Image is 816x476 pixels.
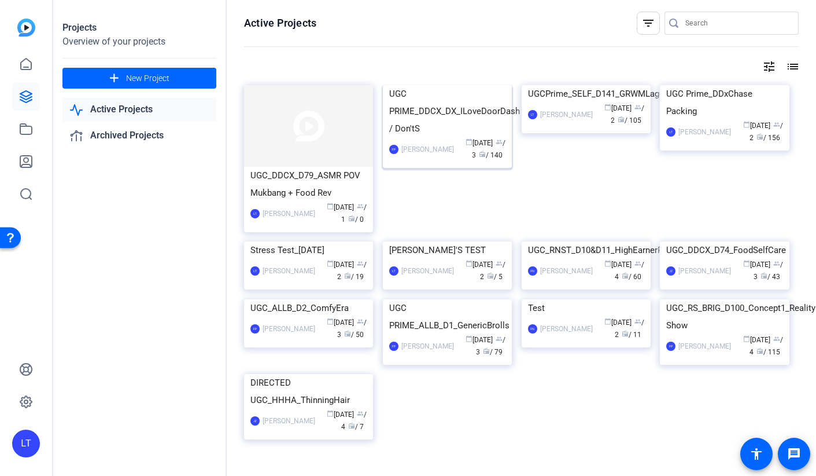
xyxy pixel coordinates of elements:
mat-icon: add [107,71,121,86]
span: group [496,335,503,342]
span: radio [760,272,767,279]
span: [DATE] [743,336,770,344]
span: / 3 [337,318,367,339]
div: [PERSON_NAME] [401,144,454,155]
span: calendar_today [604,260,611,267]
div: JZ [666,266,675,276]
span: / 4 [749,336,783,356]
span: calendar_today [466,335,472,342]
span: [DATE] [466,336,493,344]
a: Active Projects [62,98,216,122]
span: radio [756,347,763,354]
div: Overview of your projects [62,35,216,49]
span: radio [622,272,629,279]
span: group [634,260,641,267]
span: group [773,121,780,128]
span: radio [348,422,355,429]
div: Test [528,299,644,317]
mat-icon: message [787,447,801,461]
span: [DATE] [466,139,493,147]
span: calendar_today [466,260,472,267]
a: Archived Projects [62,124,216,148]
span: / 3 [476,336,505,356]
span: [DATE] [327,261,354,269]
span: calendar_today [743,121,750,128]
span: / 105 [618,116,641,125]
span: calendar_today [743,335,750,342]
div: FP [250,324,260,334]
mat-icon: accessibility [749,447,763,461]
span: [DATE] [604,318,632,327]
div: [PERSON_NAME] [540,265,593,277]
button: New Project [62,68,216,89]
span: calendar_today [466,138,472,145]
div: FN [528,266,537,276]
span: radio [622,330,629,337]
span: calendar_today [327,260,334,267]
div: UGC PRIME_ALLB_D1_GenericBrolls [389,299,505,334]
div: UGC Prime_DDxChase Packing [666,85,782,120]
span: group [773,260,780,267]
div: UGC_ALLB_D2_ComfyEra [250,299,367,317]
span: calendar_today [327,318,334,325]
span: calendar_today [604,104,611,111]
span: [DATE] [604,104,632,112]
span: [DATE] [327,203,354,211]
span: group [773,335,780,342]
div: LT [12,430,40,457]
span: calendar_today [327,203,334,210]
span: [DATE] [743,261,770,269]
span: [DATE] [466,261,493,269]
span: group [496,260,503,267]
span: New Project [126,72,169,85]
span: group [357,410,364,417]
span: radio [483,347,490,354]
div: Projects [62,21,216,35]
div: UGC_RNST_D10&D11_HighEarnerRant&ARSlider [528,241,644,259]
span: calendar_today [327,410,334,417]
mat-icon: tune [762,60,776,74]
span: group [634,318,641,325]
span: radio [479,151,486,158]
span: / 0 [348,215,364,224]
div: [PERSON_NAME]'S TEST [389,241,505,259]
div: [PERSON_NAME] [401,265,454,277]
span: / 43 [760,273,780,281]
div: [PERSON_NAME] [540,109,593,120]
span: group [634,104,641,111]
span: [DATE] [327,411,354,419]
span: group [357,318,364,325]
span: / 19 [344,273,364,281]
span: group [357,260,364,267]
div: [PERSON_NAME] [678,340,731,352]
div: JZ [250,416,260,426]
mat-icon: list [785,60,799,74]
div: UGC_DDCX_D79_ASMR POV Mukbang + Food Rev [250,167,367,202]
span: / 50 [344,331,364,339]
span: / 156 [756,134,780,142]
span: radio [344,272,351,279]
div: UGC_RS_BRIG_D100_Concept1_Reality Show [666,299,782,334]
span: / 7 [348,423,364,431]
mat-icon: filter_list [641,16,655,30]
span: radio [348,215,355,222]
span: calendar_today [743,260,750,267]
div: LT [250,209,260,218]
span: [DATE] [604,261,632,269]
span: radio [487,272,494,279]
input: Search [685,16,789,30]
span: group [496,138,503,145]
div: [PERSON_NAME] [678,126,731,138]
div: LT [528,110,537,119]
span: group [357,203,364,210]
span: / 1 [341,203,367,224]
img: blue-gradient.svg [17,19,35,36]
div: DIRECTED UGC_HHHA_ThinningHair [250,374,367,409]
div: [PERSON_NAME] [401,340,454,352]
div: UGC PRIME_DDCX_DX_ILoveDoorDash / Don'tS [389,85,505,137]
span: / 115 [756,348,780,356]
span: / 5 [487,273,503,281]
span: / 140 [479,151,503,159]
div: [PERSON_NAME] [263,415,315,427]
div: [PERSON_NAME] [678,265,731,277]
